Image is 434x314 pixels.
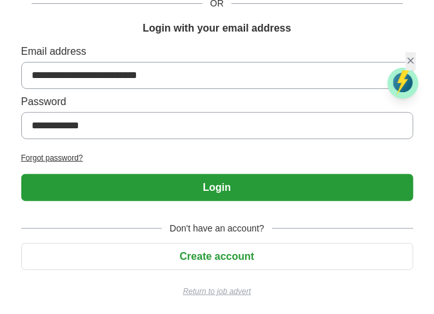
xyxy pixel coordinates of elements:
[21,286,413,297] a: Return to job advert
[21,94,413,110] label: Password
[21,152,413,164] a: Forgot password?
[21,44,413,59] label: Email address
[21,251,413,262] a: Create account
[21,243,413,270] button: Create account
[162,222,272,235] span: Don't have an account?
[21,174,413,201] button: Login
[143,21,291,36] h1: Login with your email address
